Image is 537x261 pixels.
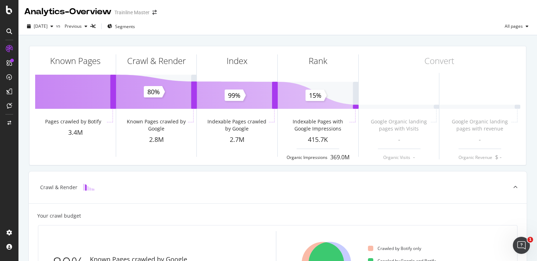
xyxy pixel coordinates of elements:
[330,153,349,161] div: 369.0M
[116,135,197,144] div: 2.8M
[288,118,348,132] div: Indexable Pages with Google Impressions
[34,23,48,29] span: 2025 Sep. 21st
[502,23,523,29] span: All pages
[197,135,277,144] div: 2.7M
[278,135,358,144] div: 415.7K
[127,55,186,67] div: Crawl & Render
[104,21,138,32] button: Segments
[45,118,101,125] div: Pages crawled by Botify
[62,21,90,32] button: Previous
[513,237,530,254] iframe: Intercom live chat
[368,245,421,251] div: Crawled by Botify only
[24,21,56,32] button: [DATE]
[527,237,533,243] span: 1
[35,128,116,137] div: 3.4M
[309,55,327,67] div: Rank
[62,23,82,29] span: Previous
[56,23,62,29] span: vs
[126,118,186,132] div: Known Pages crawled by Google
[227,55,248,67] div: Index
[24,6,112,18] div: Analytics - Overview
[50,55,101,67] div: Known Pages
[37,212,81,219] div: Your crawl budget
[115,23,135,30] span: Segments
[83,184,94,191] img: block-icon
[114,9,150,16] div: Trainline Master
[502,21,531,32] button: All pages
[40,184,77,191] div: Crawl & Render
[152,10,157,15] div: arrow-right-arrow-left
[207,118,267,132] div: Indexable Pages crawled by Google
[287,154,327,160] div: Organic Impressions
